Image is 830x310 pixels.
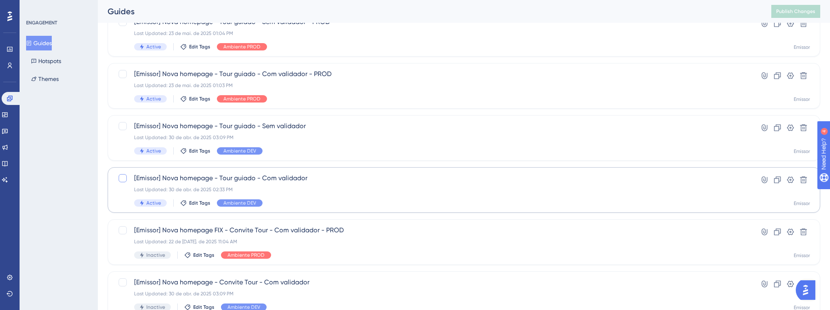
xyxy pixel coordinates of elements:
div: Emissor [794,44,810,50]
span: Need Help? [19,2,51,12]
span: Inactive [146,252,165,258]
span: Active [146,44,161,50]
button: Edit Tags [184,252,214,258]
div: Emissor [794,200,810,207]
div: Emissor [794,252,810,259]
button: Edit Tags [180,148,210,154]
button: Publish Changes [771,5,820,18]
div: Emissor [794,96,810,103]
button: Edit Tags [180,200,210,206]
button: Guides [26,36,52,50]
div: Guides [108,6,751,17]
span: [Emissor] Nova homepage - Tour guiado - Com validador - PROD [134,69,728,79]
button: Edit Tags [180,96,210,102]
span: Publish Changes [776,8,815,15]
div: Last Updated: 23 de mai. de 2025 01:03 PM [134,82,728,89]
span: Active [146,96,161,102]
span: Edit Tags [189,200,210,206]
div: Last Updated: 22 de [DATE]. de 2025 11:04 AM [134,238,728,245]
span: Edit Tags [189,44,210,50]
span: Edit Tags [193,252,214,258]
button: Edit Tags [180,44,210,50]
span: Ambiente PROD [223,96,260,102]
div: Emissor [794,148,810,155]
span: Edit Tags [189,148,210,154]
span: [Emissor] Nova homepage FIX - Convite Tour - Com validador - PROD [134,225,728,235]
span: Ambiente PROD [227,252,265,258]
span: Active [146,200,161,206]
span: Ambiente PROD [223,44,260,50]
span: Ambiente DEV [223,200,256,206]
div: Last Updated: 30 de abr. de 2025 03:09 PM [134,134,728,141]
div: Last Updated: 30 de abr. de 2025 03:09 PM [134,290,728,297]
span: [Emissor] Nova homepage - Convite Tour - Com validador [134,277,728,287]
span: [Emissor] Nova homepage - Tour guiado - Com validador [134,173,728,183]
span: Active [146,148,161,154]
div: ENGAGEMENT [26,20,57,26]
div: Last Updated: 23 de mai. de 2025 01:04 PM [134,30,728,37]
button: Hotspots [26,54,66,68]
iframe: UserGuiding AI Assistant Launcher [796,278,820,302]
div: Last Updated: 30 de abr. de 2025 02:33 PM [134,186,728,193]
div: 4 [57,4,59,11]
button: Themes [26,72,64,86]
span: Ambiente DEV [223,148,256,154]
span: Edit Tags [189,96,210,102]
span: [Emissor] Nova homepage - Tour guiado - Sem validador [134,121,728,131]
